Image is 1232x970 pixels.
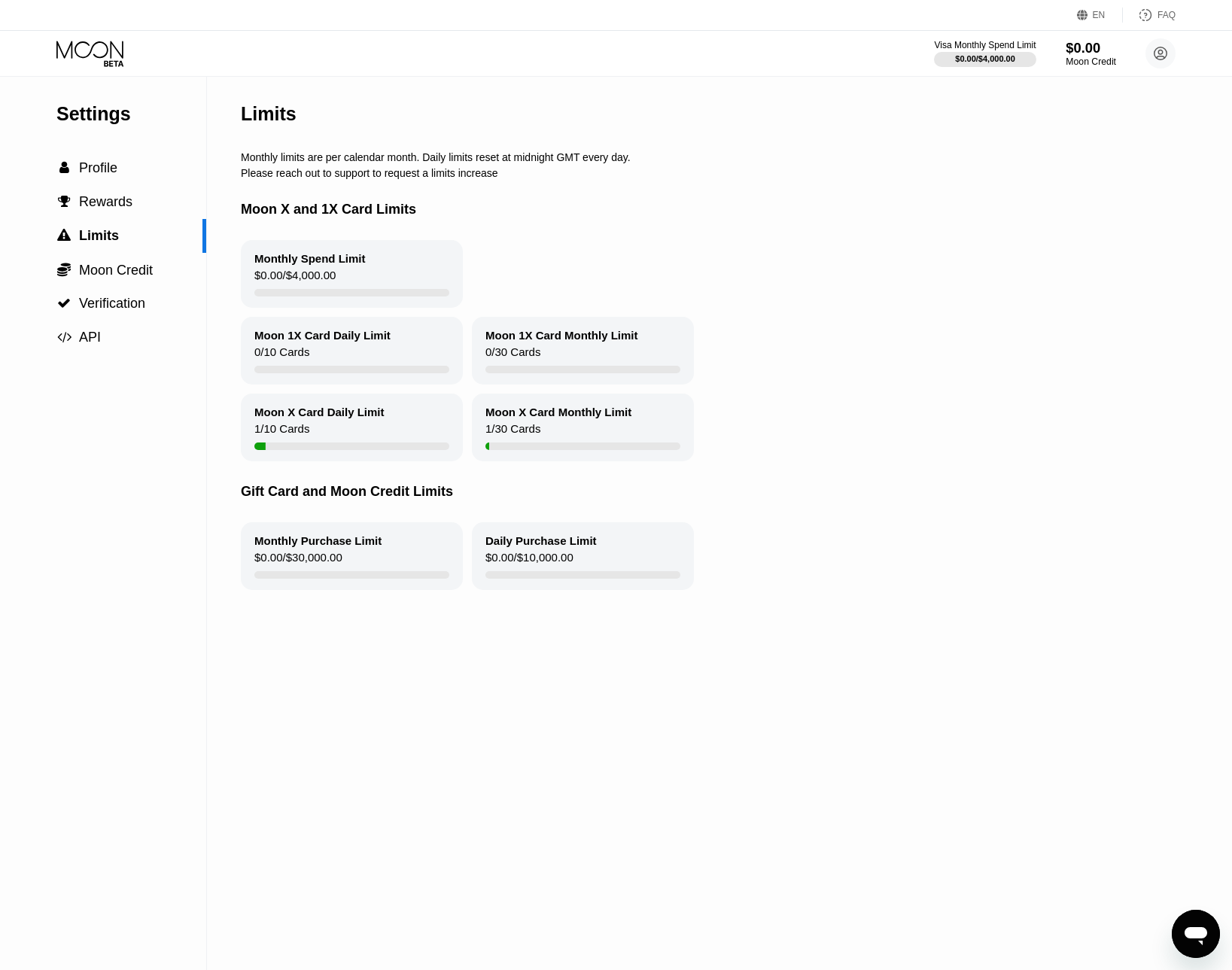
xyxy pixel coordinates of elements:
[79,296,145,311] span: Verification
[79,330,101,345] span: API
[57,296,71,310] span: 
[1172,910,1220,958] iframe: زر إطلاق نافذة المراسلة
[57,330,71,344] span: 
[56,195,71,208] div: 
[1093,10,1106,20] div: EN
[1077,8,1123,23] div: EN
[56,161,71,175] div: 
[57,262,71,277] span: 
[254,534,382,547] div: Monthly Purchase Limit
[79,263,153,278] span: Moon Credit
[485,329,638,342] div: Moon 1X Card Monthly Limit
[254,269,336,289] div: $0.00 / $4,000.00
[56,296,71,310] div: 
[241,151,1227,163] div: Monthly limits are per calendar month. Daily limits reset at midnight GMT every day.
[58,195,71,208] span: 
[485,345,540,366] div: 0 / 30 Cards
[57,229,71,242] span: 
[59,161,69,175] span: 
[485,406,631,418] div: Moon X Card Monthly Limit
[254,329,391,342] div: Moon 1X Card Daily Limit
[254,406,385,418] div: Moon X Card Daily Limit
[1157,10,1176,20] div: FAQ
[241,103,297,125] div: Limits
[241,461,1227,522] div: Gift Card and Moon Credit Limits
[79,160,117,175] span: Profile
[485,422,540,442] div: 1 / 30 Cards
[254,345,309,366] div: 0 / 10 Cards
[241,179,1227,240] div: Moon X and 1X Card Limits
[254,252,366,265] div: Monthly Spend Limit
[79,228,119,243] span: Limits
[1123,8,1176,23] div: FAQ
[955,54,1015,63] div: $0.00 / $4,000.00
[254,422,309,442] div: 1 / 10 Cards
[1066,40,1116,67] div: $0.00Moon Credit
[1066,40,1116,56] div: $0.00
[56,262,71,277] div: 
[241,167,1227,179] div: Please reach out to support to request a limits increase
[485,551,573,571] div: $0.00 / $10,000.00
[1066,56,1116,67] div: Moon Credit
[254,551,342,571] div: $0.00 / $30,000.00
[79,194,132,209] span: Rewards
[485,534,597,547] div: Daily Purchase Limit
[56,103,206,125] div: Settings
[56,229,71,242] div: 
[934,40,1036,67] div: Visa Monthly Spend Limit$0.00/$4,000.00
[934,40,1036,50] div: Visa Monthly Spend Limit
